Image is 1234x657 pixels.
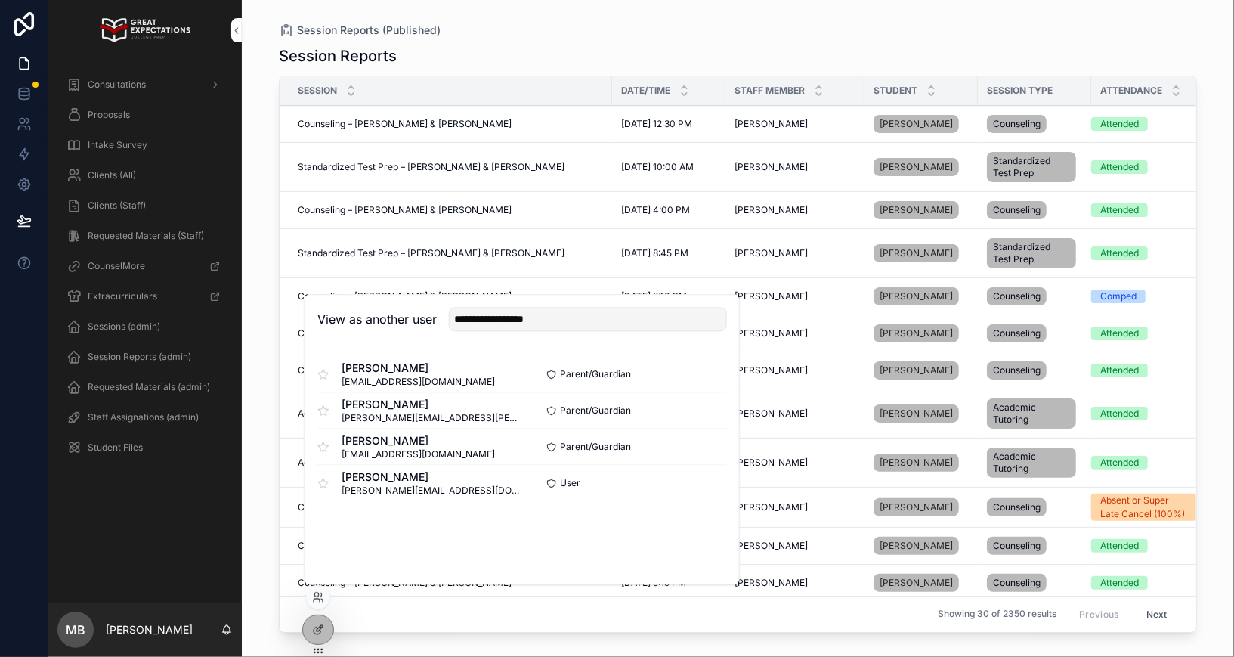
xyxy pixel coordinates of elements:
span: Proposals [88,109,130,121]
h2: View as another user [317,310,437,328]
span: [PERSON_NAME] [735,290,808,302]
span: Counseling – [PERSON_NAME] & [PERSON_NAME] [298,290,512,302]
a: Counseling – [PERSON_NAME] & [PERSON_NAME] [298,204,603,216]
span: [PERSON_NAME] [880,161,953,173]
a: Session Reports (Published) [279,23,441,38]
span: [PERSON_NAME] [880,204,953,216]
span: Staff Assignations (admin) [88,411,199,423]
span: Counseling [993,327,1041,339]
a: Counseling [987,198,1082,222]
a: Counseling [987,284,1082,308]
a: Attended [1091,407,1198,420]
span: Clients (All) [88,169,136,181]
a: Academic Tutoring – [PERSON_NAME] & [PERSON_NAME] [298,408,603,420]
a: Academic Tutoring – [PERSON_NAME] & [PERSON_NAME] [298,457,603,469]
a: [PERSON_NAME] [735,161,855,173]
a: Counseling – [PERSON_NAME] & [PERSON_NAME] [298,327,603,339]
a: Counseling [987,358,1082,383]
span: Session [298,85,337,97]
a: Requested Materials (admin) [57,373,233,401]
span: Session Type [987,85,1053,97]
span: Counseling – [PERSON_NAME] & [PERSON_NAME] [298,501,512,513]
span: Standardized Test Prep – [PERSON_NAME] & [PERSON_NAME] [298,161,564,173]
span: Counseling [993,540,1041,552]
a: [PERSON_NAME] [874,287,959,305]
a: Attended [1091,160,1198,174]
a: Attended [1091,364,1198,377]
a: [PERSON_NAME] [874,404,959,423]
a: [PERSON_NAME] [735,118,855,130]
span: Requested Materials (Staff) [88,230,204,242]
a: [PERSON_NAME] [874,358,969,383]
div: Comped [1100,290,1137,303]
span: [PERSON_NAME] [880,118,953,130]
span: [PERSON_NAME] [735,204,808,216]
span: Counseling – [PERSON_NAME] & [PERSON_NAME] [298,204,512,216]
div: Attended [1100,576,1139,590]
a: [PERSON_NAME] [735,577,855,589]
a: Counseling [987,571,1082,595]
a: [PERSON_NAME] [735,327,855,339]
span: Counseling – [PERSON_NAME] & [PERSON_NAME] [298,118,512,130]
p: [PERSON_NAME] [106,622,193,637]
a: Attended [1091,327,1198,340]
a: [PERSON_NAME] [874,454,959,472]
span: [EMAIL_ADDRESS][DOMAIN_NAME] [342,376,495,388]
span: [PERSON_NAME] [342,470,522,485]
span: [PERSON_NAME] [735,408,808,420]
a: Counseling – [PERSON_NAME] & [PERSON_NAME] [298,290,603,302]
a: Counseling – [PERSON_NAME] & [PERSON_NAME] [298,540,603,552]
a: Standardized Test Prep – [PERSON_NAME] & [PERSON_NAME] [298,161,603,173]
a: Counseling [987,534,1082,558]
a: Absent or Super Late Cancel (100%) [1091,494,1198,521]
a: Clients (All) [57,162,233,189]
a: Attended [1091,539,1198,553]
span: [PERSON_NAME] [342,433,495,448]
span: CounselMore [88,260,145,272]
span: [PERSON_NAME] [880,290,953,302]
span: Counseling [993,501,1041,513]
a: Attended [1091,576,1198,590]
span: Date/Time [621,85,670,97]
div: Attended [1100,456,1139,470]
span: Counseling – [PERSON_NAME] & [PERSON_NAME] [298,327,512,339]
div: Attended [1100,539,1139,553]
span: [DATE] 12:30 PM [621,118,692,130]
a: Counseling – [PERSON_NAME] & [PERSON_NAME] [298,364,603,377]
span: [PERSON_NAME] [880,540,953,552]
a: [PERSON_NAME] [874,324,959,342]
a: Extracurriculars [57,283,233,310]
span: [PERSON_NAME] [880,408,953,420]
a: [PERSON_NAME] [735,204,855,216]
a: [DATE] 10:00 AM [621,161,716,173]
a: [PERSON_NAME] [874,244,959,262]
span: User [560,477,580,489]
span: Clients (Staff) [88,200,146,212]
a: Student Files [57,434,233,461]
span: Parent/Guardian [560,368,631,380]
span: Student [874,85,917,97]
a: Sessions (admin) [57,313,233,340]
a: Attended [1091,203,1198,217]
a: [PERSON_NAME] [874,112,969,136]
span: Student Files [88,442,143,454]
span: Sessions (admin) [88,321,160,333]
span: Session Reports (admin) [88,351,191,363]
img: App logo [100,18,190,42]
span: [PERSON_NAME] [735,118,808,130]
a: [PERSON_NAME] [874,321,969,346]
a: Clients (Staff) [57,192,233,219]
span: Academic Tutoring – [PERSON_NAME] & [PERSON_NAME] [298,408,545,420]
a: Counseling – [PERSON_NAME] & [PERSON_NAME] [298,501,603,513]
h1: Session Reports [279,45,397,67]
span: Staff Member [735,85,805,97]
a: [PERSON_NAME] [874,241,969,265]
a: Proposals [57,101,233,129]
a: [PERSON_NAME] [874,534,969,558]
span: [PERSON_NAME] [880,364,953,377]
a: [PERSON_NAME] [874,155,969,179]
a: [PERSON_NAME] [735,457,855,469]
a: Counseling – [PERSON_NAME] & [PERSON_NAME] [298,577,603,589]
span: [PERSON_NAME][EMAIL_ADDRESS][PERSON_NAME][DOMAIN_NAME] [342,412,522,424]
a: [PERSON_NAME] [874,495,969,519]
